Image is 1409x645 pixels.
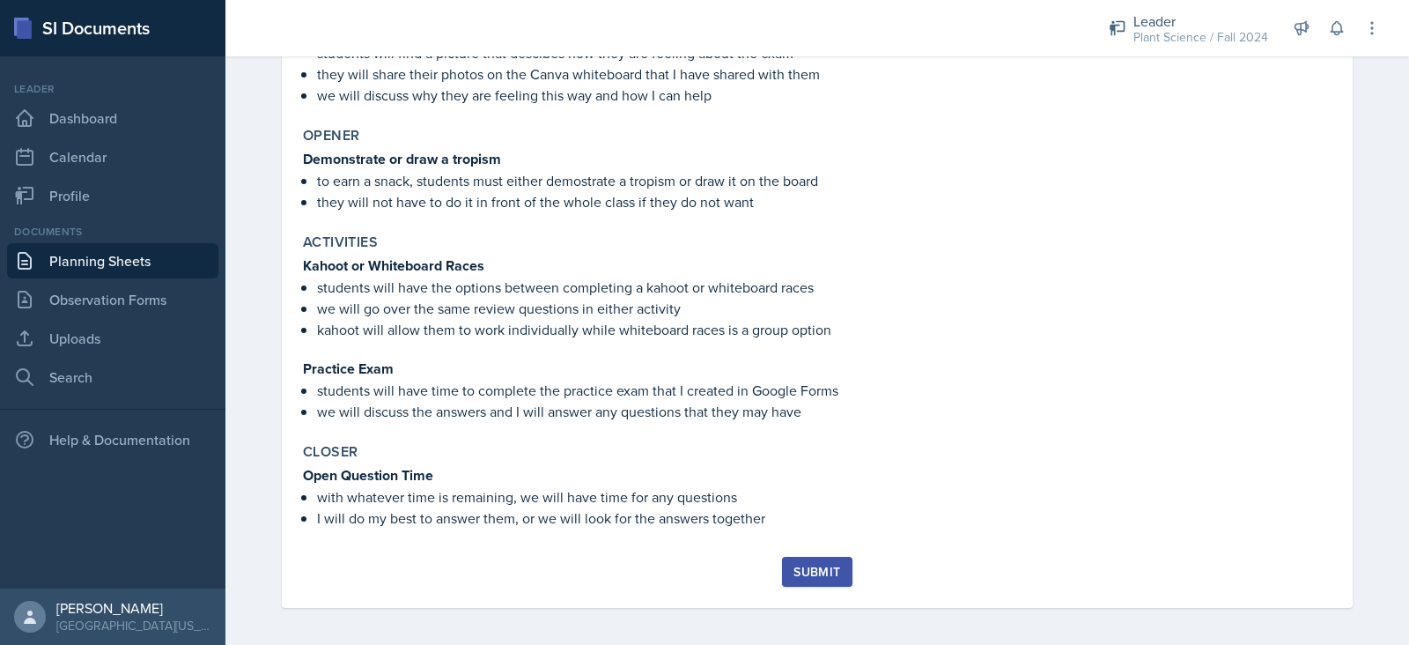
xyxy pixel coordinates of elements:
p: we will go over the same review questions in either activity [317,298,1332,319]
p: we will discuss why they are feeling this way and how I can help [317,85,1332,106]
a: Calendar [7,139,218,174]
a: Search [7,360,218,395]
p: students will have time to complete the practice exam that I created in Google Forms [317,380,1332,401]
p: students will have the options between completing a kahoot or whiteboard races [317,277,1332,298]
a: Dashboard [7,100,218,136]
p: I will do my best to answer them, or we will look for the answers together [317,508,1332,529]
p: we will discuss the answers and I will answer any questions that they may have [317,401,1332,422]
strong: Open Question Time [303,465,433,486]
div: Documents [7,224,218,240]
p: with whatever time is remaining, we will have time for any questions [317,486,1332,508]
a: Planning Sheets [7,243,218,278]
button: Submit [782,557,852,587]
label: Closer [303,443,358,461]
strong: Practice Exam [303,359,394,379]
p: to earn a snack, students must either demostrate a tropism or draw it on the board [317,170,1332,191]
strong: Kahoot or Whiteboard Races [303,256,484,276]
a: Profile [7,178,218,213]
p: they will share their photos on the Canva whiteboard that I have shared with them [317,63,1332,85]
label: Activities [303,234,378,251]
div: Leader [1133,11,1268,32]
div: [PERSON_NAME] [56,599,211,617]
a: Observation Forms [7,282,218,317]
div: Leader [7,81,218,97]
div: [GEOGRAPHIC_DATA][US_STATE] [56,617,211,634]
p: they will not have to do it in front of the whole class if they do not want [317,191,1332,212]
div: Submit [793,565,840,579]
a: Uploads [7,321,218,356]
div: Plant Science / Fall 2024 [1133,28,1268,47]
div: Help & Documentation [7,422,218,457]
p: kahoot will allow them to work individually while whiteboard races is a group option [317,319,1332,340]
label: Opener [303,127,359,145]
strong: Demonstrate or draw a tropism [303,149,501,169]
